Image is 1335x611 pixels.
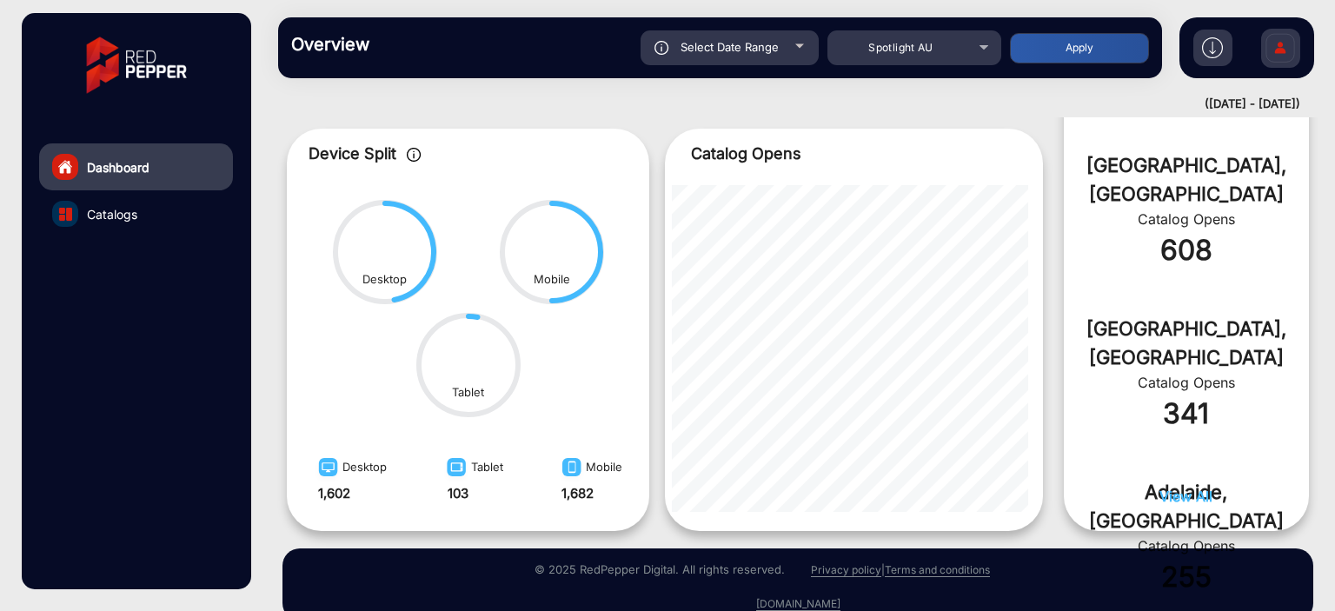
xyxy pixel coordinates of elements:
[291,34,535,55] h3: Overview
[407,148,422,162] img: icon
[442,452,503,484] div: Tablet
[1090,209,1283,229] div: Catalog Opens
[1159,488,1212,505] span: View All
[885,563,990,577] a: Terms and conditions
[691,142,1017,165] p: Catalog Opens
[811,563,881,577] a: Privacy policy
[561,485,594,501] strong: 1,682
[59,208,72,221] img: catalog
[39,143,233,190] a: Dashboard
[1090,393,1283,435] div: 341
[87,158,149,176] span: Dashboard
[309,144,396,163] span: Device Split
[1090,229,1283,271] div: 608
[74,22,199,109] img: vmg-logo
[452,384,484,402] div: Tablet
[557,456,586,484] img: image
[1090,372,1283,393] div: Catalog Opens
[1090,556,1283,598] div: 255
[1262,20,1298,81] img: Sign%20Up.svg
[87,205,137,223] span: Catalogs
[881,563,885,576] a: |
[318,485,350,501] strong: 1,602
[1090,478,1283,535] div: Adelaide, [GEOGRAPHIC_DATA]
[1090,315,1283,372] div: [GEOGRAPHIC_DATA], [GEOGRAPHIC_DATA]
[1202,37,1223,58] img: h2download.svg
[756,597,840,611] a: [DOMAIN_NAME]
[535,562,785,576] small: © 2025 RedPepper Digital. All rights reserved.
[1159,486,1212,522] button: View All
[1090,151,1283,209] div: [GEOGRAPHIC_DATA], [GEOGRAPHIC_DATA]
[314,452,387,484] div: Desktop
[448,485,468,501] strong: 103
[57,159,73,175] img: home
[362,271,407,289] div: Desktop
[39,190,233,237] a: Catalogs
[1010,33,1149,63] button: Apply
[442,456,471,484] img: image
[261,96,1300,113] div: ([DATE] - [DATE])
[534,271,570,289] div: Mobile
[1090,535,1283,556] div: Catalog Opens
[557,452,622,484] div: Mobile
[681,40,779,54] span: Select Date Range
[314,456,342,484] img: image
[654,41,669,55] img: icon
[868,41,933,54] span: Spotlight AU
